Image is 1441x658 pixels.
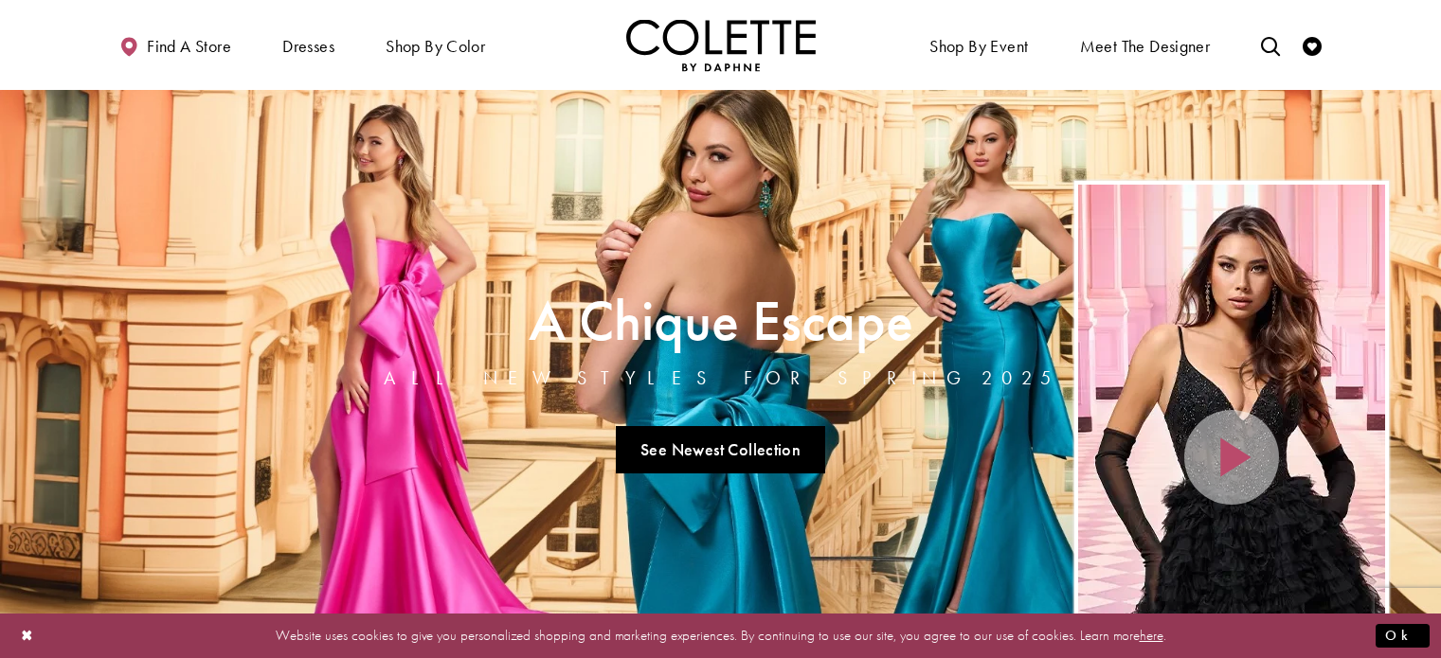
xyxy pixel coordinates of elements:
[626,19,816,71] a: Visit Home Page
[626,19,816,71] img: Colette by Daphne
[115,19,236,71] a: Find a store
[925,19,1033,71] span: Shop By Event
[1080,37,1211,56] span: Meet the designer
[1376,624,1430,648] button: Submit Dialog
[1075,19,1216,71] a: Meet the designer
[136,623,1305,649] p: Website uses cookies to give you personalized shopping and marketing experiences. By continuing t...
[378,418,1064,481] ul: Slider Links
[147,37,231,56] span: Find a store
[278,19,339,71] span: Dresses
[386,37,485,56] span: Shop by color
[282,37,334,56] span: Dresses
[929,37,1028,56] span: Shop By Event
[1256,19,1285,71] a: Toggle search
[616,426,826,473] a: See Newest Collection A Chique Escape All New Styles For Spring 2025
[1298,19,1326,71] a: Check Wishlist
[1140,626,1163,645] a: here
[381,19,490,71] span: Shop by color
[11,619,44,652] button: Close Dialog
